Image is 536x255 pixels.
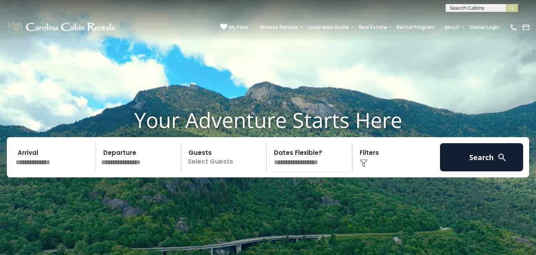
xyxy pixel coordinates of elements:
[393,22,439,33] a: Rental Program
[440,143,523,171] button: Search
[522,23,530,31] img: mail-regular-white.png
[304,22,353,33] a: Local Area Guide
[6,19,117,35] img: White-1-1-2.png
[355,22,391,33] a: Real Estate
[440,22,464,33] a: About
[6,107,530,132] h1: Your Adventure Starts Here
[360,159,368,167] img: filter--v1.png
[509,23,518,31] img: phone-regular-white.png
[465,22,503,33] a: Owner Login
[184,143,266,171] p: Select Guests
[256,22,303,33] a: Browse Rentals
[220,23,248,31] a: My Favs
[229,24,248,31] span: My Favs
[497,152,507,162] img: search-regular-white.png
